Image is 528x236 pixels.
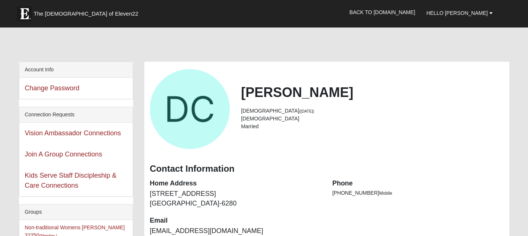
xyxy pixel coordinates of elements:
[241,115,503,123] li: [DEMOGRAPHIC_DATA]
[150,189,321,208] dd: [STREET_ADDRESS] [GEOGRAPHIC_DATA]-6280
[426,10,488,16] span: Hello [PERSON_NAME]
[25,151,102,158] a: Join A Group Connections
[150,69,230,149] a: View Fullsize Photo
[332,189,504,197] li: [PHONE_NUMBER]
[421,4,498,22] a: Hello [PERSON_NAME]
[25,84,80,92] a: Change Password
[332,179,504,188] dt: Phone
[19,107,133,123] div: Connection Requests
[25,172,117,189] a: Kids Serve Staff Discipleship & Care Connections
[17,6,32,21] img: Eleven22 logo
[299,109,314,113] small: ([DATE])
[241,107,503,115] li: [DEMOGRAPHIC_DATA]
[150,216,321,226] dt: Email
[150,179,321,188] dt: Home Address
[150,164,504,174] h3: Contact Information
[241,123,503,130] li: Married
[379,191,392,196] span: Mobile
[19,62,133,78] div: Account Info
[34,10,138,17] span: The [DEMOGRAPHIC_DATA] of Eleven22
[13,3,162,21] a: The [DEMOGRAPHIC_DATA] of Eleven22
[25,129,121,137] a: Vision Ambassador Connections
[150,226,321,236] dd: [EMAIL_ADDRESS][DOMAIN_NAME]
[19,204,133,220] div: Groups
[241,84,503,100] h2: [PERSON_NAME]
[344,3,421,22] a: Back to [DOMAIN_NAME]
